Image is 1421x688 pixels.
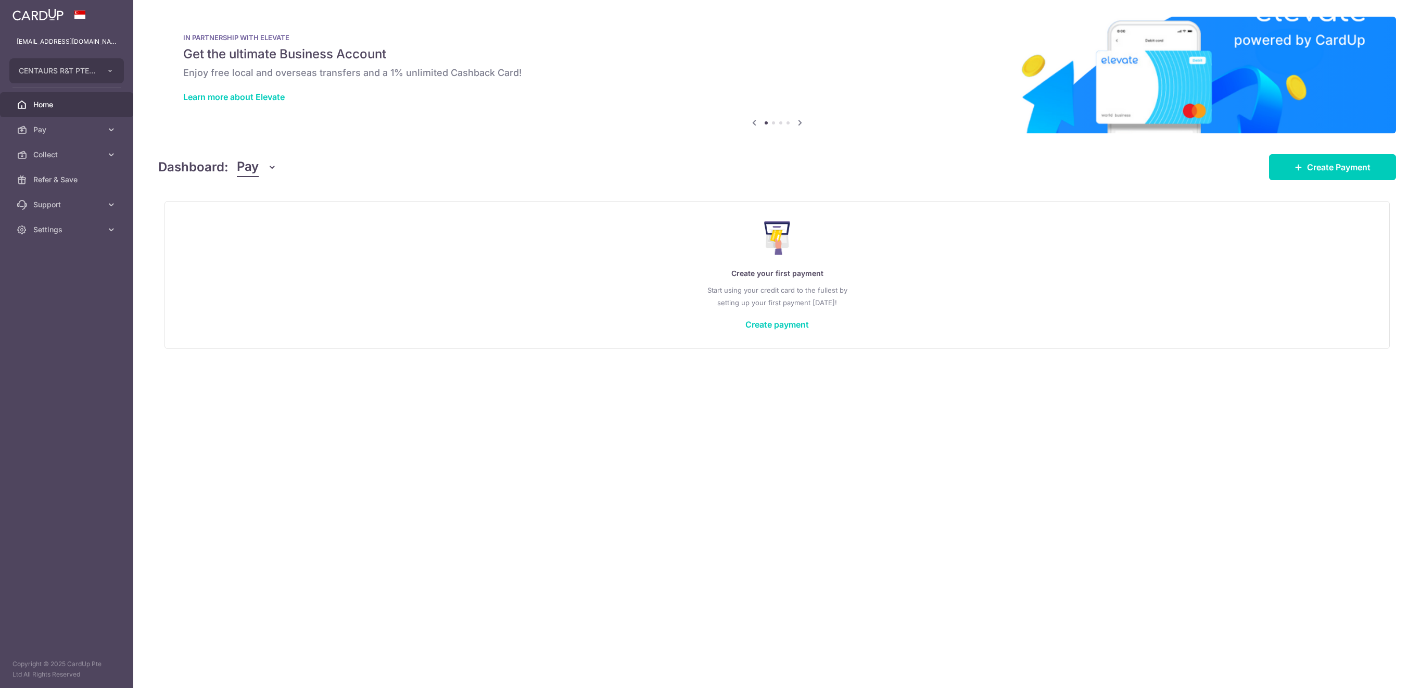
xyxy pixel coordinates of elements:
a: Create payment [745,319,809,330]
a: Learn more about Elevate [183,92,285,102]
img: Renovation banner [158,17,1396,133]
h4: Dashboard: [158,158,229,177]
span: Create Payment [1307,161,1371,173]
button: Pay [237,157,277,177]
h5: Get the ultimate Business Account [183,46,1371,62]
a: Create Payment [1269,154,1396,180]
img: CardUp [12,8,64,21]
span: Home [33,99,102,110]
iframe: Opens a widget where you can find more information [1354,657,1411,683]
p: [EMAIL_ADDRESS][DOMAIN_NAME] [17,36,117,47]
span: Pay [237,157,259,177]
button: CENTAURS R&T PTE. LTD. [9,58,124,83]
img: Make Payment [764,221,791,255]
span: Refer & Save [33,174,102,185]
p: Start using your credit card to the fullest by setting up your first payment [DATE]! [186,284,1368,309]
span: Pay [33,124,102,135]
span: Collect [33,149,102,160]
span: Support [33,199,102,210]
p: Create your first payment [186,267,1368,280]
span: Settings [33,224,102,235]
p: IN PARTNERSHIP WITH ELEVATE [183,33,1371,42]
h6: Enjoy free local and overseas transfers and a 1% unlimited Cashback Card! [183,67,1371,79]
span: CENTAURS R&T PTE. LTD. [19,66,96,76]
